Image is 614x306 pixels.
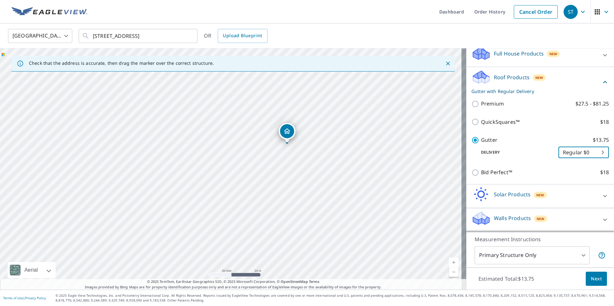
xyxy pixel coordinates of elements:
[475,246,590,264] div: Primary Structure Only
[56,293,611,303] p: © 2025 Eagle View Technologies, Inc. and Pictometry International Corp. All Rights Reserved. Repo...
[218,29,267,43] a: Upload Blueprint
[8,262,56,278] div: Aerial
[147,279,320,285] span: © 2025 TomTom, Earthstar Geographics SIO, © 2025 Microsoft Corporation, ©
[281,279,308,284] a: OpenStreetMap
[449,258,459,267] a: Current Level 19, Zoom In
[494,50,544,57] p: Full House Products
[536,192,544,198] span: New
[494,73,530,81] p: Roof Products
[279,123,295,143] div: Dropped pin, building 1, Residential property, 17 Ridgeview Rd Topsfield, MA 01983
[93,27,184,45] input: Search by address or latitude-longitude
[223,32,262,40] span: Upload Blueprint
[600,168,609,176] p: $18
[591,275,602,283] span: Next
[535,75,543,80] span: New
[471,88,601,95] p: Gutter with Regular Delivery
[537,216,545,221] span: New
[549,51,557,56] span: New
[12,7,87,17] img: EV Logo
[473,272,539,286] p: Estimated Total: $13.75
[586,272,607,286] button: Next
[25,296,46,300] a: Privacy Policy
[22,262,40,278] div: Aerial
[598,251,606,259] span: Your report will include only the primary structure on the property. For example, a detached gara...
[600,118,609,126] p: $18
[475,235,606,243] p: Measurement Instructions
[29,60,214,66] p: Check that the address is accurate, then drag the marker over the correct structure.
[564,5,578,19] div: ST
[558,143,609,161] div: Regular $0
[204,29,268,43] div: OR
[309,279,320,284] a: Terms
[494,214,531,222] p: Walls Products
[494,191,531,198] p: Solar Products
[3,296,23,300] a: Terms of Use
[449,267,459,277] a: Current Level 19, Zoom Out
[481,168,512,176] p: Bid Perfect™
[514,5,558,19] a: Cancel Order
[444,59,452,68] button: Close
[471,70,609,95] div: Roof ProductsNewGutter with Regular Delivery
[471,46,609,64] div: Full House ProductsNew
[8,27,72,45] div: [GEOGRAPHIC_DATA]
[471,211,609,229] div: Walls ProductsNew
[593,136,609,144] p: $13.75
[481,136,497,144] p: Gutter
[471,187,609,205] div: Solar ProductsNew
[481,118,520,126] p: QuickSquares™
[471,149,558,155] p: Delivery
[575,100,609,108] p: $27.5 - $81.25
[481,100,504,108] p: Premium
[3,296,46,300] p: |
